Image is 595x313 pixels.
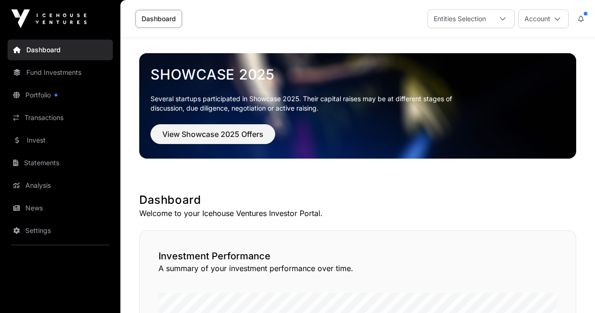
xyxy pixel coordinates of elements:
[428,10,492,28] div: Entities Selection
[135,10,182,28] a: Dashboard
[8,198,113,218] a: News
[8,130,113,151] a: Invest
[151,66,565,83] a: Showcase 2025
[548,268,595,313] iframe: Chat Widget
[151,134,275,143] a: View Showcase 2025 Offers
[8,220,113,241] a: Settings
[139,53,576,159] img: Showcase 2025
[151,124,275,144] button: View Showcase 2025 Offers
[139,193,576,208] h1: Dashboard
[8,85,113,105] a: Portfolio
[159,263,557,274] p: A summary of your investment performance over time.
[8,152,113,173] a: Statements
[8,62,113,83] a: Fund Investments
[8,107,113,128] a: Transactions
[139,208,576,219] p: Welcome to your Icehouse Ventures Investor Portal.
[11,9,87,28] img: Icehouse Ventures Logo
[8,175,113,196] a: Analysis
[162,128,263,140] span: View Showcase 2025 Offers
[518,9,569,28] button: Account
[151,94,467,113] p: Several startups participated in Showcase 2025. Their capital raises may be at different stages o...
[159,249,557,263] h2: Investment Performance
[8,40,113,60] a: Dashboard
